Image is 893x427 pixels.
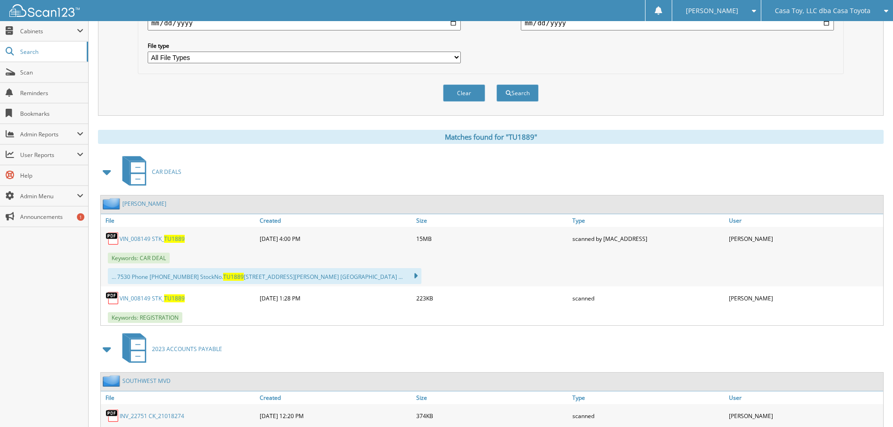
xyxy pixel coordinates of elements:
span: TU1889 [164,235,185,243]
div: [PERSON_NAME] [727,289,883,307]
a: File [101,214,257,227]
span: Help [20,172,83,180]
span: Cabinets [20,27,77,35]
div: 15MB [414,229,570,248]
a: Type [570,391,727,404]
a: User [727,214,883,227]
span: Bookmarks [20,110,83,118]
span: Search [20,48,82,56]
span: Admin Menu [20,192,77,200]
a: CAR DEALS [117,153,181,190]
input: start [148,15,461,30]
span: Scan [20,68,83,76]
span: Admin Reports [20,130,77,138]
img: PDF.png [105,232,120,246]
div: [PERSON_NAME] [727,229,883,248]
a: Size [414,214,570,227]
a: SOUTHWEST MVD [122,377,171,385]
button: Search [496,84,539,102]
div: [DATE] 1:28 PM [257,289,414,307]
span: 2023 ACCOUNTS PAYABLE [152,345,222,353]
a: Created [257,391,414,404]
a: User [727,391,883,404]
a: [PERSON_NAME] [122,200,166,208]
div: 1 [77,213,84,221]
span: Casa Toy, LLC dba Casa Toyota [775,8,870,14]
span: User Reports [20,151,77,159]
img: folder2.png [103,375,122,387]
div: [DATE] 4:00 PM [257,229,414,248]
label: File type [148,42,461,50]
div: scanned [570,289,727,307]
div: scanned by [MAC_ADDRESS] [570,229,727,248]
button: Clear [443,84,485,102]
a: VIN_008149 STK_TU1889 [120,294,185,302]
a: 2023 ACCOUNTS PAYABLE [117,330,222,367]
a: File [101,391,257,404]
span: TU1889 [164,294,185,302]
input: end [521,15,834,30]
a: VIN_008149 STK_TU1889 [120,235,185,243]
a: INV_22751 CK_21018274 [120,412,184,420]
img: PDF.png [105,409,120,423]
span: Keywords: REGISTRATION [108,312,182,323]
div: scanned [570,406,727,425]
div: [PERSON_NAME] [727,406,883,425]
div: 374KB [414,406,570,425]
div: Matches found for "TU1889" [98,130,884,144]
div: ... 7530 Phone [PHONE_NUMBER] StockNo. [STREET_ADDRESS][PERSON_NAME] [GEOGRAPHIC_DATA] ... [108,268,421,284]
img: scan123-logo-white.svg [9,4,80,17]
a: Size [414,391,570,404]
span: TU1889 [223,273,244,281]
span: Keywords: CAR DEAL [108,253,170,263]
span: CAR DEALS [152,168,181,176]
img: PDF.png [105,291,120,305]
span: [PERSON_NAME] [686,8,738,14]
div: 223KB [414,289,570,307]
a: Created [257,214,414,227]
span: Reminders [20,89,83,97]
span: Announcements [20,213,83,221]
div: [DATE] 12:20 PM [257,406,414,425]
a: Type [570,214,727,227]
img: folder2.png [103,198,122,210]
